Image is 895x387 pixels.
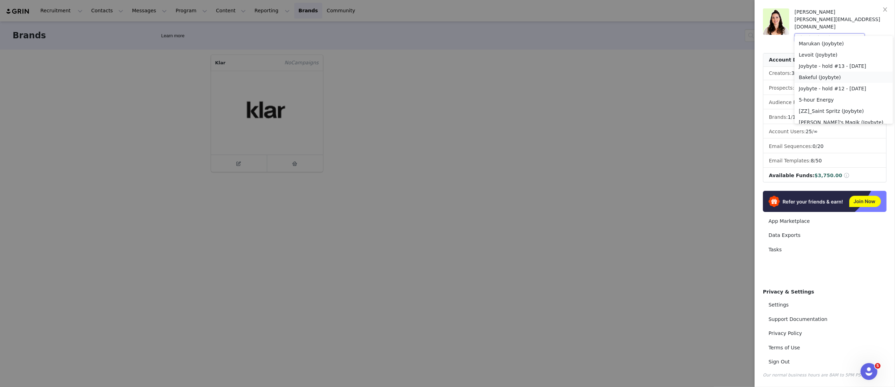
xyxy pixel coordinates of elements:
[763,96,886,109] li: Audience Reports: /
[763,313,887,326] a: Support Documentation
[763,373,864,378] span: Our normal business hours are 8AM to 5PM PST.
[795,117,893,128] li: [PERSON_NAME]'s Magik (Joybyte)
[812,143,823,149] span: /
[795,38,893,49] li: Marukan (Joybyte)
[795,94,893,105] li: 5-hour Energy
[875,363,881,369] span: 5
[791,70,803,76] span: /
[791,70,798,76] span: 35
[795,72,893,83] li: Bakeful (Joybyte)
[763,53,886,67] div: Account Details
[763,355,887,368] a: Sign Out
[861,363,877,380] iframe: Intercom live chat
[763,341,887,354] a: Terms of Use
[763,8,789,35] img: 8bf08dd3-0017-4ffe-b06d-d651d356d6cf.png
[763,140,886,153] li: Email Sequences:
[806,129,812,134] span: 25
[763,298,887,311] a: Settings
[811,158,814,163] span: 8
[811,158,822,163] span: /
[763,243,887,256] a: Tasks
[763,111,886,124] li: Brands:
[763,191,887,212] img: Refer & Earn
[763,82,886,95] li: Prospects:
[806,129,818,134] span: /
[795,105,893,117] li: [ZZ]_Saint Spritz (Joybyte)
[763,215,887,228] a: App Marketplace
[763,67,886,80] li: Creators:
[763,327,887,340] a: Privacy Policy
[812,143,816,149] span: 0
[788,114,796,120] span: /
[816,158,822,163] span: 50
[795,49,893,60] li: Levoit (Joybyte)
[795,16,887,31] div: [PERSON_NAME][EMAIL_ADDRESS][DOMAIN_NAME]
[795,8,887,16] div: [PERSON_NAME]
[788,114,791,120] span: 1
[817,143,824,149] span: 20
[792,114,796,120] span: 1
[763,229,887,242] a: Data Exports
[763,289,814,295] span: Privacy & Settings
[882,7,888,12] i: icon: close
[815,173,842,178] span: $3,750.00
[814,129,818,134] span: ∞
[763,125,886,138] li: Account Users:
[857,36,862,40] i: icon: down
[763,154,886,168] li: Email Templates:
[795,83,893,94] li: Joybyte - hold #12 - [DATE]
[795,60,893,72] li: Joybyte - hold #13 - [DATE]
[769,173,815,178] span: Available Funds:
